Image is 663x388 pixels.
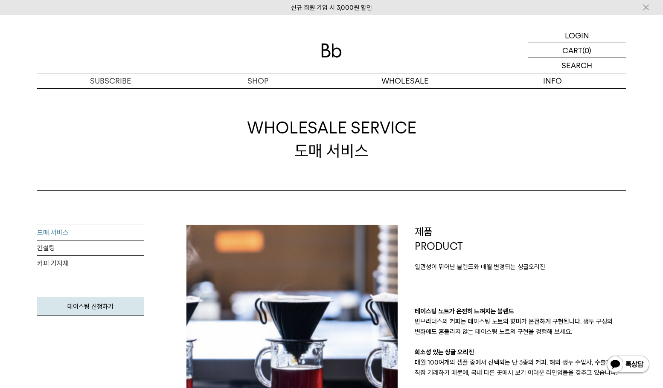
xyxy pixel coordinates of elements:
[37,256,144,271] a: 커피 기자재
[37,297,144,316] a: 테이스팅 신청하기
[247,116,416,162] div: 도매 서비스
[415,306,626,316] p: 테이스팅 노트가 온전히 느껴지는 블렌드
[321,43,342,58] img: 로고
[415,347,626,357] p: 희소성 있는 싱글 오리진
[37,225,144,240] a: 도매 서비스
[415,225,626,253] p: 제품 PRODUCT
[415,262,626,272] p: 일관성이 뛰어난 블렌드와 매월 변경되는 싱글오리진
[528,43,626,58] a: CART (0)
[562,43,582,58] p: CART
[331,73,479,88] p: WHOLESALE
[291,4,372,12] a: 신규 회원 가입 시 3,000원 할인
[606,355,650,375] img: 카카오톡 채널 1:1 채팅 버튼
[528,28,626,43] a: LOGIN
[184,73,331,88] a: SHOP
[565,28,589,43] p: LOGIN
[479,73,626,88] p: INFO
[561,58,592,73] p: SEARCH
[415,357,626,378] p: 매월 100여개의 샘플 중에서 선택되는 단 3종의 커피. 해외 생두 수입사, 수출회사와 직접 거래하기 때문에, 국내 다른 곳에서 보기 어려운 라인업들을 갖추고 있습니다.
[582,43,591,58] p: (0)
[37,73,184,88] a: SUBSCRIBE
[415,316,626,337] p: 빈브라더스의 커피는 테이스팅 노트의 향미가 온전하게 구현됩니다. 생두 구성의 변화에도 흔들리지 않는 테이스팅 노트의 구현을 경험해 보세요.
[247,116,416,139] span: WHOLESALE SERVICE
[37,240,144,256] a: 컨설팅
